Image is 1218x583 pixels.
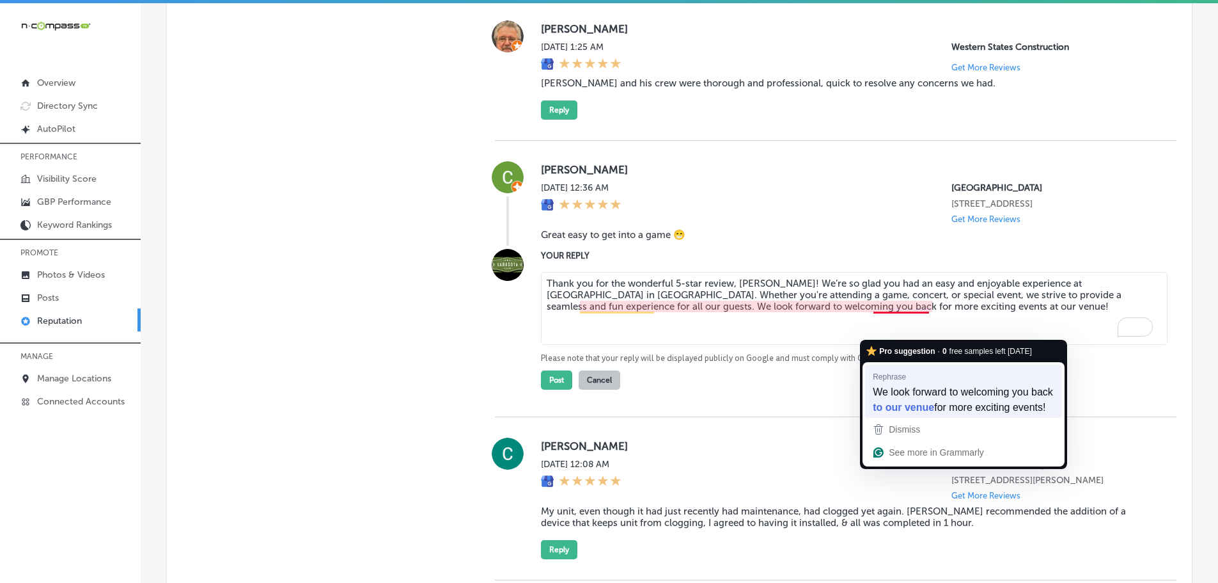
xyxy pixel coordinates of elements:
[951,42,1156,52] p: Western States Construction
[37,173,97,184] p: Visibility Score
[37,373,111,384] p: Manage Locations
[951,491,1020,500] p: Get More Reviews
[37,124,75,134] p: AutoPilot
[37,196,111,207] p: GBP Performance
[541,272,1167,345] textarea: To enrich screen reader interactions, please activate Accessibility in Grammarly extension settings
[951,63,1020,72] p: Get More Reviews
[559,58,621,72] div: 5 Stars
[541,540,577,559] button: Reply
[541,163,1156,176] label: [PERSON_NAME]
[541,459,621,470] label: [DATE] 12:08 AM
[559,198,621,212] div: 5 Stars
[951,198,1156,209] p: 3000 Ringling Blvd
[37,220,112,230] p: Keyword Rankings
[541,42,621,52] label: [DATE] 1:25 AM
[37,77,75,88] p: Overview
[559,475,621,489] div: 5 Stars
[492,249,524,281] img: Image
[541,506,1156,529] blockquote: My unit, even though it had just recently had maintenance, had clogged yet again. [PERSON_NAME] r...
[37,292,59,303] p: Posts
[541,371,572,390] button: Post
[541,229,1156,241] blockquote: Great easy to get into a game 😁
[37,396,125,407] p: Connected Accounts
[951,182,1156,193] p: Robarts Arena
[541,353,1156,364] p: Please note that your reply will be displayed publicly on Google and must comply with Google's lo...
[37,100,98,111] p: Directory Sync
[951,214,1020,224] p: Get More Reviews
[541,251,1156,260] label: YOUR REPLY
[541,182,621,193] label: [DATE] 12:36 AM
[541,22,1156,35] label: [PERSON_NAME]
[20,20,91,32] img: 660ab0bf-5cc7-4cb8-ba1c-48b5ae0f18e60NCTV_CLogo_TV_Black_-500x88.png
[541,100,577,120] button: Reply
[541,440,1156,452] label: [PERSON_NAME]
[579,371,620,390] button: Cancel
[541,77,1156,89] blockquote: [PERSON_NAME] and his crew were thorough and professional, quick to resolve any concerns we had.
[951,475,1156,486] p: 1342 whitfield ave
[37,315,82,326] p: Reputation
[37,269,105,280] p: Photos & Videos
